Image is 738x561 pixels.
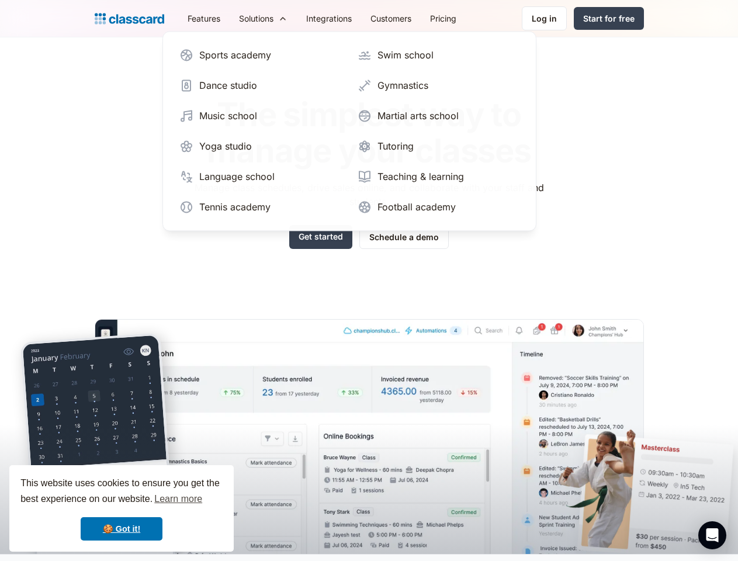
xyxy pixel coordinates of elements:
[361,5,421,32] a: Customers
[239,12,273,25] div: Solutions
[377,200,456,214] div: Football academy
[175,104,346,127] a: Music school
[175,134,346,158] a: Yoga studio
[20,476,223,508] span: This website uses cookies to ensure you get the best experience on our website.
[175,165,346,188] a: Language school
[175,74,346,97] a: Dance studio
[199,48,271,62] div: Sports academy
[175,195,346,219] a: Tennis academy
[153,490,204,508] a: learn more about cookies
[199,200,271,214] div: Tennis academy
[353,134,524,158] a: Tutoring
[162,31,536,231] nav: Solutions
[199,139,252,153] div: Yoga studio
[9,465,234,552] div: cookieconsent
[377,139,414,153] div: Tutoring
[81,517,162,541] a: dismiss cookie message
[377,78,428,92] div: Gymnastics
[359,225,449,249] a: Schedule a demo
[95,11,164,27] a: home
[574,7,644,30] a: Start for free
[199,169,275,183] div: Language school
[175,43,346,67] a: Sports academy
[199,109,257,123] div: Music school
[377,48,434,62] div: Swim school
[353,74,524,97] a: Gymnastics
[532,12,557,25] div: Log in
[230,5,297,32] div: Solutions
[377,109,459,123] div: Martial arts school
[199,78,257,92] div: Dance studio
[297,5,361,32] a: Integrations
[353,104,524,127] a: Martial arts school
[353,165,524,188] a: Teaching & learning
[583,12,635,25] div: Start for free
[377,169,464,183] div: Teaching & learning
[353,43,524,67] a: Swim school
[421,5,466,32] a: Pricing
[698,521,726,549] div: Open Intercom Messenger
[289,225,352,249] a: Get started
[522,6,567,30] a: Log in
[353,195,524,219] a: Football academy
[178,5,230,32] a: Features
